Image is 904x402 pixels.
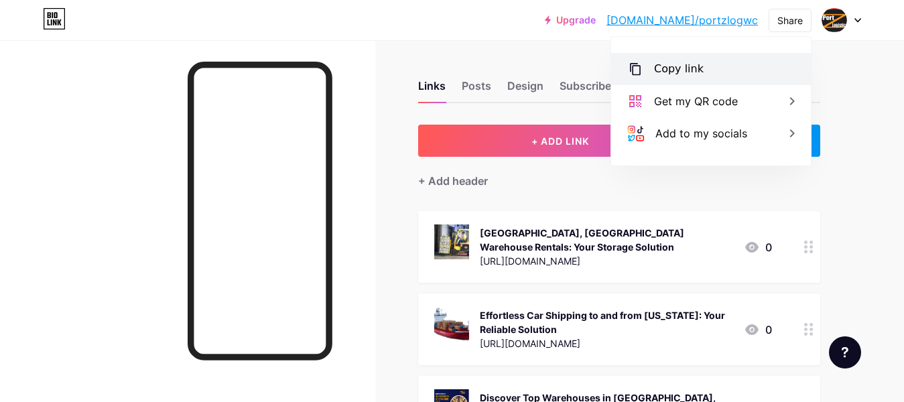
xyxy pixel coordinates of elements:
button: + ADD LINK [418,125,703,157]
img: PORTZ LOGISTICS [822,7,847,33]
div: Copy link [654,61,704,77]
a: [DOMAIN_NAME]/portzlogwc [606,12,758,28]
div: Posts [462,78,491,102]
div: Share [777,13,803,27]
img: Effortless Car Shipping to and from Hawaii: Your Reliable Solution [434,307,469,342]
img: Oakland, CA Warehouse Rentals: Your Storage Solution [434,224,469,259]
div: Effortless Car Shipping to and from [US_STATE]: Your Reliable Solution [480,308,733,336]
div: [URL][DOMAIN_NAME] [480,336,733,350]
div: Design [507,78,543,102]
div: Subscribers [560,78,640,102]
div: Get my QR code [654,93,738,109]
div: Links [418,78,446,102]
div: + Add header [418,173,488,189]
div: 0 [744,239,772,255]
span: + ADD LINK [531,135,589,147]
div: [URL][DOMAIN_NAME] [480,254,733,268]
div: [GEOGRAPHIC_DATA], [GEOGRAPHIC_DATA] Warehouse Rentals: Your Storage Solution [480,226,733,254]
a: Upgrade [545,15,596,25]
div: 0 [744,322,772,338]
div: Add to my socials [655,125,747,141]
